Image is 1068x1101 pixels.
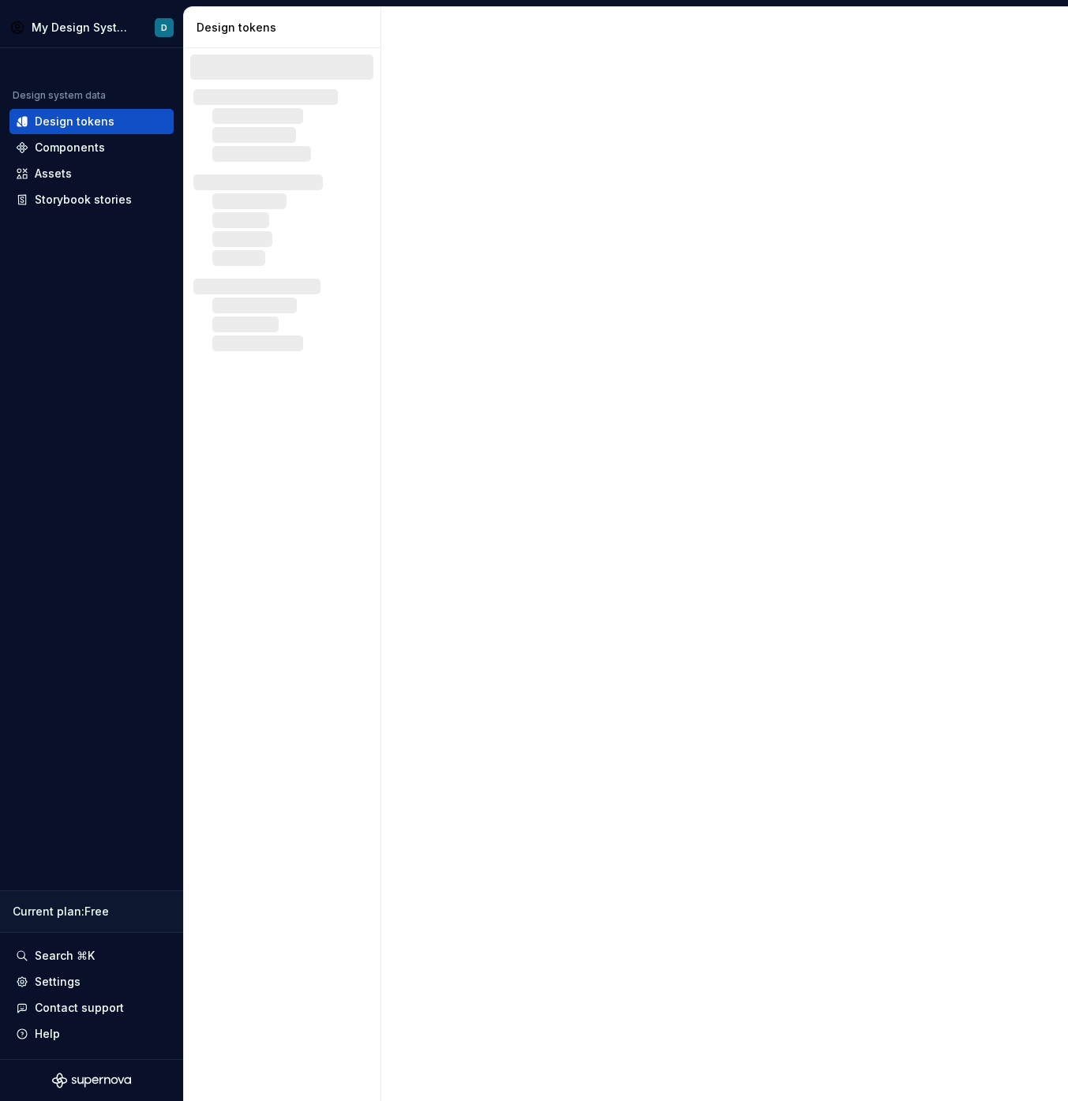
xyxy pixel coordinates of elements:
a: Design tokens [9,109,174,134]
a: Assets [9,161,174,186]
div: Contact support [35,1000,124,1016]
button: Help [9,1021,174,1047]
div: Design tokens [197,20,374,36]
div: Current plan : Free [13,904,171,919]
div: Help [35,1026,60,1042]
svg: Supernova Logo [52,1073,131,1088]
button: Contact support [9,995,174,1020]
button: My Design SystemD [3,10,180,44]
div: Design system data [13,89,106,102]
button: Search ⌘K [9,943,174,968]
div: Assets [35,166,72,182]
div: Settings [35,974,81,990]
a: Components [9,135,174,160]
a: Storybook stories [9,187,174,212]
a: Settings [9,969,174,994]
div: Design tokens [35,114,114,129]
div: My Design System [32,20,133,36]
div: Storybook stories [35,192,132,208]
div: D [161,21,167,34]
div: Components [35,140,105,155]
div: Search ⌘K [35,948,95,964]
